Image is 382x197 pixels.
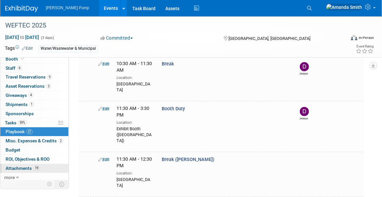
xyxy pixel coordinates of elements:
span: 2 [58,138,63,143]
span: 19 [33,166,40,170]
img: David Perry [300,62,309,71]
span: Break [162,61,174,67]
span: Staff [6,65,22,71]
img: Amanda Smith [326,4,362,11]
span: 4 [28,93,33,98]
a: more [0,173,68,182]
a: Edit [22,46,33,51]
div: David Perry [300,71,308,76]
a: Attachments19 [0,164,68,173]
img: David Perry [300,107,309,116]
span: more [4,175,15,180]
i: Booth reservation complete [21,57,24,61]
span: [GEOGRAPHIC_DATA], [GEOGRAPHIC_DATA] [228,36,310,41]
span: Sponsorships [6,111,34,116]
span: 59% [18,120,27,125]
span: Giveaways [6,93,33,98]
span: Booth [6,56,26,62]
span: Shipments [6,102,34,107]
td: Personalize Event Tab Strip [44,180,55,188]
div: Event Rating [356,45,373,48]
div: WEFTEC 2025 [3,20,338,31]
a: Edit [98,106,109,111]
button: Committed [99,35,136,41]
a: Budget [0,146,68,154]
div: Location: [117,170,152,176]
a: Giveaways4 [0,91,68,100]
a: Shipments1 [0,100,68,109]
div: Location: [117,74,152,81]
a: Edit [98,157,109,162]
span: 11:30 AM - 3:30 PM [117,106,149,118]
span: Travel Reservations [6,74,52,80]
span: 57 [26,129,33,134]
a: Tasks59% [0,118,68,127]
div: Event Format [317,34,374,44]
span: Misc. Expenses & Credits [6,138,63,143]
span: (3 days) [40,36,54,40]
div: [GEOGRAPHIC_DATA] [117,81,152,93]
div: In-Person [358,35,374,40]
span: 3 [46,84,51,89]
span: [DATE] [DATE] [5,34,39,40]
span: to [19,35,25,40]
a: Edit [98,62,109,66]
a: ROI, Objectives & ROO [0,155,68,164]
div: Location: [117,119,152,125]
span: Booth Duty [162,106,185,112]
td: Tags [5,45,33,52]
a: Playbook57 [0,127,68,136]
a: Staff6 [0,64,68,73]
div: [GEOGRAPHIC_DATA] [117,176,152,188]
span: Break ([PERSON_NAME]) [162,157,215,162]
img: ExhibitDay [5,6,38,12]
span: 1 [29,102,34,107]
a: Booth [0,55,68,63]
span: Asset Reservations [6,83,51,89]
span: Attachments [6,166,40,171]
a: Travel Reservations9 [0,73,68,81]
span: [PERSON_NAME] Pump [46,6,89,10]
div: David Perry [300,116,308,120]
a: Misc. Expenses & Credits2 [0,136,68,145]
span: Playbook [6,129,33,134]
a: Asset Reservations3 [0,82,68,91]
span: ROI, Objectives & ROO [6,156,49,162]
a: Sponsorships [0,109,68,118]
td: Toggle Event Tabs [55,180,69,188]
img: Format-Inperson.png [351,35,357,40]
span: Tasks [5,120,27,125]
span: 9 [47,75,52,80]
div: Exhibit Booth ([GEOGRAPHIC_DATA]) [117,125,152,144]
span: 11:30 AM - 12:30 PM [117,156,152,169]
span: 10:30 AM - 11:30 AM [117,61,152,73]
span: 6 [17,65,22,70]
span: Budget [6,147,20,152]
div: Water/Wastewater & Municipal [39,45,98,52]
